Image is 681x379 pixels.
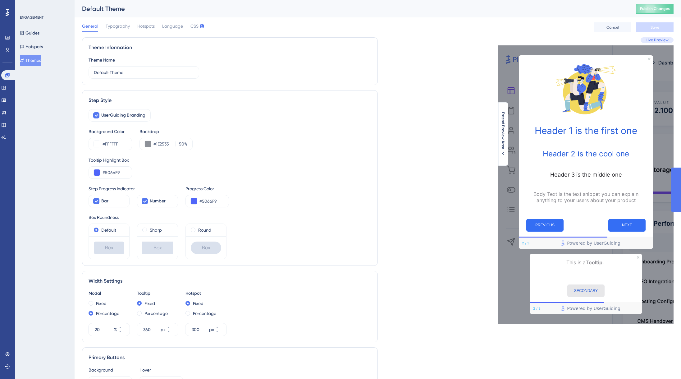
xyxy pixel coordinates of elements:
span: UserGuiding Branding [101,112,145,119]
button: Previous [526,219,564,232]
input: px [192,326,208,333]
h2: Header 2 is the cool one [524,149,648,158]
label: % [175,140,187,148]
label: Fixed [193,300,203,307]
p: Body Text is the text snippet you can explain anything to your users about your product [524,191,648,203]
div: Hover [139,366,183,374]
button: px [167,323,178,330]
h1: Header 1 is the first one [524,125,648,136]
div: Backdrop [139,128,193,135]
label: Fixed [144,300,155,307]
button: Next [608,219,646,232]
div: Theme Information [89,44,371,51]
label: Percentage [96,310,119,317]
label: Percentage [193,310,216,317]
label: Round [198,226,211,234]
span: Bar [101,197,108,205]
div: px [209,326,214,333]
span: Live Preview [646,38,669,43]
div: Box [94,242,124,254]
div: Step 2 of 3 [533,306,541,311]
div: Box [142,242,173,254]
label: Percentage [144,310,168,317]
span: General [82,22,98,30]
div: Step Style [89,97,371,104]
button: Guides [20,27,39,39]
span: Language [162,22,183,30]
button: px [215,323,226,330]
span: Powered by UserGuiding [567,305,620,312]
span: CSS [190,22,199,30]
div: Tooltip [137,290,178,297]
div: Footer [530,303,642,314]
div: Background [89,366,132,374]
div: Hotspot [185,290,226,297]
label: Fixed [96,300,107,307]
button: Themes [20,55,41,66]
div: Box Roundness [89,214,371,221]
div: Close Preview [648,58,651,60]
div: Tooltip Highlight Box [89,156,371,164]
button: Publish Changes [636,4,674,14]
span: Publish Changes [640,6,670,11]
div: Progress Color [185,185,229,192]
p: This is a [535,259,637,267]
div: Width Settings [89,277,371,285]
div: Modal [89,290,130,297]
button: px [167,330,178,336]
div: Background Color [89,128,132,135]
h3: Header 3 is the middle one [524,171,648,178]
div: Footer [519,238,653,249]
div: Default Theme [82,4,621,13]
b: Tooltip. [586,259,604,266]
input: % [95,326,113,333]
div: % [114,326,117,333]
div: Theme Name [89,56,115,64]
span: Typography [106,22,130,30]
span: Save [651,25,659,30]
label: Default [101,226,116,234]
button: Save [636,22,674,32]
div: Step 2 of 3 [522,241,529,246]
button: % [118,323,130,330]
div: Close Preview [637,256,639,259]
div: Box [191,242,221,254]
button: px [215,330,226,336]
span: Extend Preview Area [500,112,505,149]
input: Theme Name [94,69,194,76]
div: ENGAGEMENT [20,15,43,20]
button: Extend Preview Area [498,112,508,156]
div: Step Progress Indicator [89,185,178,192]
span: Cancel [606,25,619,30]
span: Hotspots [137,22,155,30]
div: px [161,326,166,333]
input: px [143,326,159,333]
img: Modal Media [555,58,617,120]
button: % [118,330,130,336]
iframe: UserGuiding AI Assistant Launcher [655,354,674,373]
button: Hotspots [20,41,43,52]
div: Primary Buttons [89,354,371,361]
label: Sharp [150,226,162,234]
span: Number [150,197,166,205]
input: % [177,140,184,148]
button: SECONDARY [567,284,605,297]
button: Cancel [594,22,631,32]
span: Powered by UserGuiding [567,239,620,247]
